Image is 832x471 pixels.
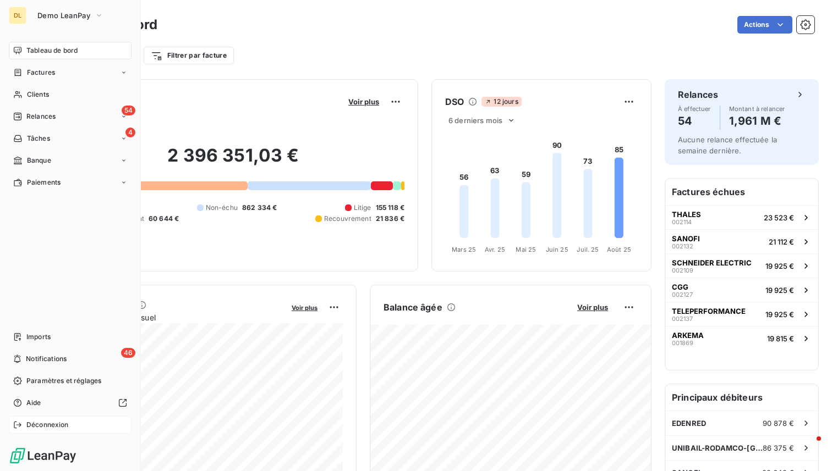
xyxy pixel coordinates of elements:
span: 002114 [672,219,692,225]
span: 12 jours [481,97,521,107]
span: 23 523 € [764,213,794,222]
span: UNIBAIL-RODAMCO-[GEOGRAPHIC_DATA] [672,444,763,452]
a: Imports [9,328,132,346]
span: TELEPERFORMANCE [672,307,746,315]
span: 862 334 € [242,203,277,213]
span: 19 925 € [765,310,794,319]
span: Demo LeanPay [37,11,90,20]
tspan: Mai 25 [516,246,536,253]
a: Paiements [9,174,132,191]
button: Filtrer par facture [144,47,234,64]
span: ARKEMA [672,331,704,340]
span: À effectuer [678,106,711,112]
span: 21 836 € [376,214,404,224]
a: Paramètres et réglages [9,372,132,390]
span: 002132 [672,243,693,250]
span: EDENRED [672,419,706,428]
span: Paramètres et réglages [26,376,101,386]
img: Logo LeanPay [9,447,77,464]
span: 002127 [672,291,693,298]
span: 6 derniers mois [448,116,502,125]
span: Montant à relancer [729,106,785,112]
span: THALES [672,210,701,219]
a: Factures [9,64,132,81]
span: 46 [121,348,135,358]
span: Aide [26,398,41,408]
span: Aucune relance effectuée la semaine dernière. [678,135,777,155]
div: DL [9,7,26,24]
span: Banque [27,156,51,165]
button: ARKEMA00186919 815 € [665,326,818,350]
h6: Relances [678,88,718,101]
span: Notifications [26,354,67,364]
span: SANOFI [672,234,700,243]
a: 4Tâches [9,130,132,147]
h4: 1,961 M € [729,112,785,130]
span: 86 375 € [763,444,794,452]
span: 001869 [672,340,693,346]
a: Clients [9,86,132,103]
button: Voir plus [288,302,321,312]
a: 54Relances [9,108,132,125]
tspan: Juin 25 [546,246,568,253]
a: Aide [9,394,132,412]
span: 002109 [672,267,693,274]
span: Voir plus [292,304,318,312]
span: Recouvrement [324,214,371,224]
button: SCHNEIDER ELECTRIC00210919 925 € [665,253,818,278]
tspan: Avr. 25 [485,246,505,253]
button: TELEPERFORMANCE00213719 925 € [665,302,818,326]
span: Factures [27,68,55,77]
span: 90 878 € [763,419,794,428]
button: Actions [737,16,792,34]
iframe: Intercom live chat [795,434,821,460]
span: 19 925 € [765,286,794,295]
span: Tâches [27,134,50,143]
span: Litige [354,203,371,213]
span: Relances [26,112,56,121]
span: 19 815 € [767,334,794,343]
button: CGG00212719 925 € [665,278,818,302]
span: Chiffre d'affaires mensuel [62,312,284,323]
a: Banque [9,152,132,169]
h6: Principaux débiteurs [665,384,818,411]
button: SANOFI00213221 112 € [665,229,818,253]
h6: DSO [445,95,464,108]
tspan: Mars 25 [452,246,476,253]
span: Non-échu [206,203,238,213]
button: THALES00211423 523 € [665,205,818,229]
span: Voir plus [577,303,608,312]
span: 54 [122,106,135,115]
tspan: Août 25 [607,246,631,253]
h4: 54 [678,112,711,130]
h6: Factures échues [665,179,818,205]
span: 21 112 € [769,237,794,246]
span: Imports [26,332,51,342]
span: Déconnexion [26,420,69,430]
h2: 2 396 351,03 € [62,145,404,178]
span: Voir plus [348,97,379,106]
span: 4 [125,128,135,137]
button: Voir plus [574,302,611,312]
span: SCHNEIDER ELECTRIC [672,258,752,267]
tspan: Juil. 25 [577,246,599,253]
span: 19 925 € [765,262,794,270]
span: 155 118 € [376,203,404,213]
span: Clients [27,90,49,99]
h6: Balance âgée [384,301,442,314]
span: 60 644 € [149,214,179,224]
span: CGG [672,282,688,291]
button: Voir plus [345,97,382,107]
span: 002137 [672,315,693,322]
a: Tableau de bord [9,42,132,59]
span: Tableau de bord [26,46,78,56]
span: Paiements [27,178,61,187]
